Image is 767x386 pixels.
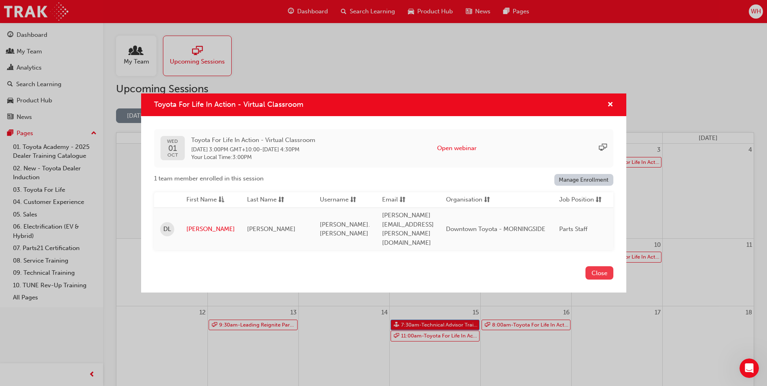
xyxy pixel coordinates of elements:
[186,195,231,205] button: First Nameasc-icon
[141,93,626,293] div: Toyota For Life In Action - Virtual Classroom
[382,195,398,205] span: Email
[554,174,613,186] a: Manage Enrollment
[599,144,607,153] span: sessionType_ONLINE_URL-icon
[262,146,300,153] span: 01 Oct 2025 4:30PM
[247,225,296,233] span: [PERSON_NAME]
[559,195,604,205] button: Job Positionsorting-icon
[596,195,602,205] span: sorting-icon
[247,195,292,205] button: Last Namesorting-icon
[320,195,349,205] span: Username
[191,154,315,161] span: Your Local Time : 3:00PM
[437,144,477,153] button: Open webinar
[446,195,482,205] span: Organisation
[186,195,217,205] span: First Name
[218,195,224,205] span: asc-icon
[154,100,303,109] span: Toyota For Life In Action - Virtual Classroom
[446,225,545,233] span: Downtown Toyota - MORNINGSIDE
[163,225,171,234] span: DL
[382,195,427,205] button: Emailsorting-icon
[320,221,370,238] span: [PERSON_NAME].[PERSON_NAME]
[191,136,315,145] span: Toyota For Life In Action - Virtual Classroom
[191,136,315,161] div: -
[607,100,613,110] button: cross-icon
[585,266,613,280] button: Close
[559,225,587,233] span: Parts Staff
[484,195,490,205] span: sorting-icon
[559,195,594,205] span: Job Position
[446,195,490,205] button: Organisationsorting-icon
[167,139,178,144] span: WED
[320,195,364,205] button: Usernamesorting-icon
[167,153,178,158] span: OCT
[186,225,235,234] a: [PERSON_NAME]
[247,195,277,205] span: Last Name
[382,212,434,246] span: [PERSON_NAME][EMAIL_ADDRESS][PERSON_NAME][DOMAIN_NAME]
[399,195,406,205] span: sorting-icon
[167,144,178,153] span: 01
[154,174,264,183] span: 1 team member enrolled in this session
[607,102,613,109] span: cross-icon
[278,195,284,205] span: sorting-icon
[350,195,356,205] span: sorting-icon
[191,146,260,153] span: 01 Oct 2025 3:00PM GMT+10:00
[740,358,759,378] iframe: Intercom live chat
